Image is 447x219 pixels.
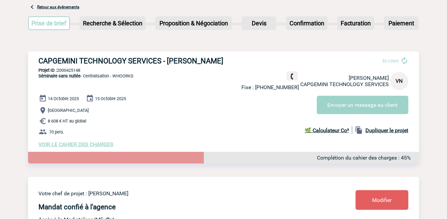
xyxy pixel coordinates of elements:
img: file_copy-black-24dp.png [355,126,363,134]
p: Recherche & Sélection [80,17,145,29]
span: [PERSON_NAME] [349,75,389,81]
a: VOIR LE CAHIER DES CHARGES [39,141,114,148]
b: Projet ID : [39,68,57,73]
h3: CAPGEMINI TECHNOLOGY SERVICES - [PERSON_NAME] [39,57,239,65]
span: VN [396,78,403,84]
a: 🌿 Calculateur Co² [305,126,352,134]
img: fixe.png [289,73,295,79]
span: Séminaire sans nuitée [39,73,81,78]
p: Prise de brief [29,17,70,29]
p: Fixe : [PHONE_NUMBER] [242,84,299,90]
span: 70 pers. [49,130,65,135]
span: [GEOGRAPHIC_DATA] [48,108,89,113]
span: Modifier [372,197,392,203]
a: Retour aux événements [37,5,80,9]
span: 14 Octobre 2025 [48,96,79,101]
button: Envoyer un message au client [317,96,409,114]
b: Dupliquer le projet [366,127,409,134]
span: 8 608 € HT au global [48,119,87,124]
span: En cours [383,59,399,64]
p: Confirmation [287,17,327,29]
p: Proposition & Négociation [156,17,231,29]
p: Paiement [385,17,418,29]
p: Devis [242,17,276,29]
p: Facturation [338,17,374,29]
span: CAPGEMINI TECHNOLOGY SERVICES [301,81,389,87]
p: 2000425148 [28,68,419,73]
p: Votre chef de projet : [PERSON_NAME] [39,190,316,197]
b: 🌿 Calculateur Co² [305,127,349,134]
span: 15 Octobre 2025 [95,96,126,101]
span: - Centralisation - WHOORKS [39,73,134,78]
h4: Mandat confié à l'agence [39,203,116,211]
